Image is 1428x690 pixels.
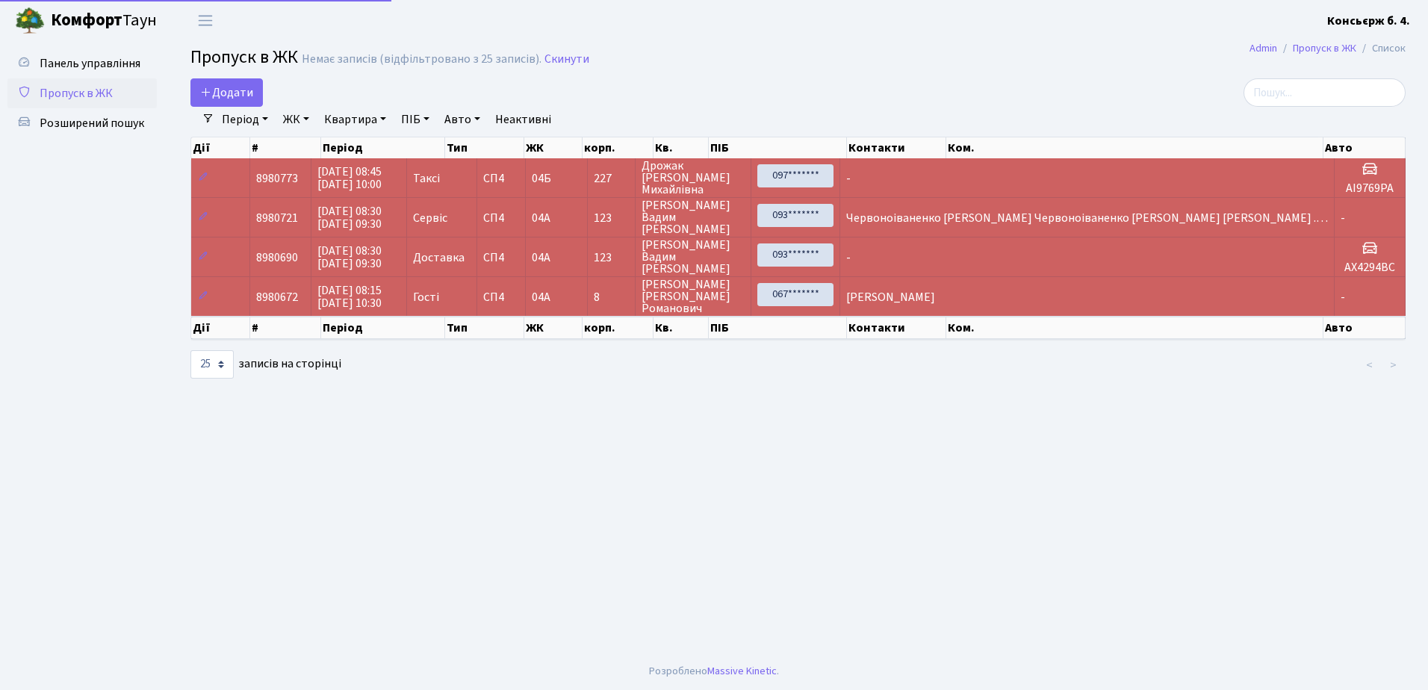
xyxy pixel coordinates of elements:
[317,243,382,272] span: [DATE] 08:30 [DATE] 09:30
[532,170,551,187] span: 04Б
[583,137,654,158] th: корп.
[413,212,447,224] span: Сервіс
[256,289,298,305] span: 8980672
[277,107,315,132] a: ЖК
[321,137,445,158] th: Період
[642,160,745,196] span: Дрожак [PERSON_NAME] Михайлівна
[40,55,140,72] span: Панель управління
[594,172,628,184] span: 227
[1341,181,1399,196] h5: АІ9769РА
[483,212,519,224] span: СП4
[200,84,253,101] span: Додати
[445,317,525,339] th: Тип
[1356,40,1406,57] li: Список
[846,249,851,266] span: -
[583,317,654,339] th: корп.
[413,252,465,264] span: Доставка
[7,78,157,108] a: Пропуск в ЖК
[1244,78,1406,107] input: Пошук...
[1227,33,1428,64] nav: breadcrumb
[190,78,263,107] a: Додати
[946,317,1323,339] th: Ком.
[594,252,628,264] span: 123
[846,210,1328,226] span: Червоноіваненко [PERSON_NAME] Червоноіваненко [PERSON_NAME] [PERSON_NAME] .…
[642,199,745,235] span: [PERSON_NAME] Вадим [PERSON_NAME]
[7,108,157,138] a: Розширений пошук
[846,170,851,187] span: -
[654,137,708,158] th: Кв.
[413,172,440,184] span: Таксі
[216,107,274,132] a: Період
[190,350,234,379] select: записів на сторінці
[846,289,935,305] span: [PERSON_NAME]
[321,317,445,339] th: Період
[191,317,250,339] th: Дії
[649,663,779,680] div: Розроблено .
[7,49,157,78] a: Панель управління
[707,663,777,679] a: Massive Kinetic
[847,137,946,158] th: Контакти
[1323,137,1406,158] th: Авто
[395,107,435,132] a: ПІБ
[489,107,557,132] a: Неактивні
[302,52,541,66] div: Немає записів (відфільтровано з 25 записів).
[317,164,382,193] span: [DATE] 08:45 [DATE] 10:00
[40,115,144,131] span: Розширений пошук
[847,317,947,339] th: Контакти
[40,85,113,102] span: Пропуск в ЖК
[544,52,589,66] a: Скинути
[524,137,582,158] th: ЖК
[642,239,745,275] span: [PERSON_NAME] Вадим [PERSON_NAME]
[51,8,122,32] b: Комфорт
[317,282,382,311] span: [DATE] 08:15 [DATE] 10:30
[250,317,320,339] th: #
[532,210,550,226] span: 04А
[1293,40,1356,56] a: Пропуск в ЖК
[654,317,708,339] th: Кв.
[15,6,45,36] img: logo.png
[483,172,519,184] span: СП4
[709,317,847,339] th: ПІБ
[445,137,525,158] th: Тип
[1341,210,1345,226] span: -
[318,107,392,132] a: Квартира
[51,8,157,34] span: Таун
[946,137,1323,158] th: Ком.
[438,107,486,132] a: Авто
[642,279,745,314] span: [PERSON_NAME] [PERSON_NAME] Романович
[1341,261,1399,275] h5: АХ4294ВС
[524,317,582,339] th: ЖК
[256,210,298,226] span: 8980721
[256,170,298,187] span: 8980773
[709,137,847,158] th: ПІБ
[594,291,628,303] span: 8
[317,203,382,232] span: [DATE] 08:30 [DATE] 09:30
[1249,40,1277,56] a: Admin
[1341,289,1345,305] span: -
[256,249,298,266] span: 8980690
[1323,317,1406,339] th: Авто
[250,137,320,158] th: #
[191,137,250,158] th: Дії
[1327,13,1410,29] b: Консьєрж б. 4.
[190,44,298,70] span: Пропуск в ЖК
[532,249,550,266] span: 04А
[1327,12,1410,30] a: Консьєрж б. 4.
[532,289,550,305] span: 04А
[187,8,224,33] button: Переключити навігацію
[483,252,519,264] span: СП4
[594,212,628,224] span: 123
[413,291,439,303] span: Гості
[190,350,341,379] label: записів на сторінці
[483,291,519,303] span: СП4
